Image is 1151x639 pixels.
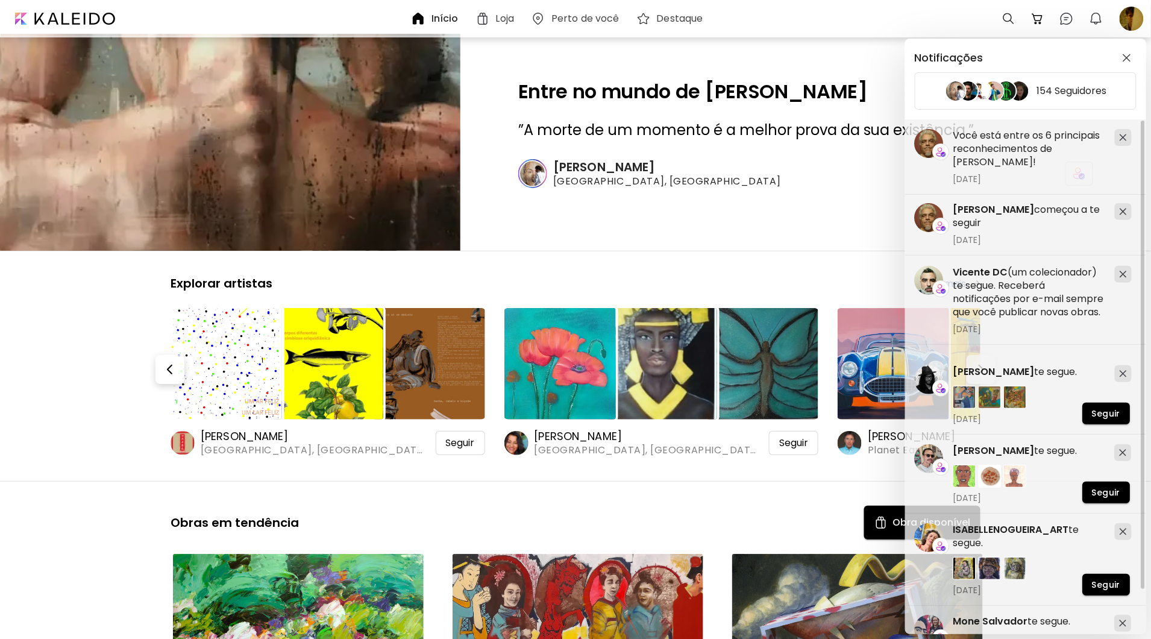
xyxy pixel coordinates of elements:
h5: te segue. [953,615,1105,628]
span: Seguir [1093,579,1121,591]
span: [DATE] [953,174,1105,184]
h5: (um colecionador) te segue. Receberá notificações por e-mail sempre que você publicar novas obras. [953,266,1105,319]
span: [DATE] [953,585,1105,596]
span: [DATE] [953,324,1105,335]
h5: 154 Seguidores [1037,85,1107,97]
span: Mone Salvador [953,614,1028,628]
span: ISABELLENOGUEIRA_ART [953,523,1069,537]
h5: Notificações [915,52,983,64]
button: closeButton [1117,48,1137,68]
span: [DATE] [953,493,1105,503]
img: closeButton [1123,54,1131,62]
span: [DATE] [953,235,1105,245]
h5: te segue. [953,444,1105,458]
h5: te segue. [953,523,1105,550]
span: [DATE] [953,414,1105,424]
span: [PERSON_NAME] [953,203,1035,216]
h5: te segue. [953,365,1105,379]
h5: começou a te seguir [953,203,1105,230]
span: Seguir [1093,486,1121,499]
h5: Você está entre os 6 principais reconhecimentos de [PERSON_NAME]! [953,129,1105,169]
span: [PERSON_NAME] [953,444,1035,458]
button: Seguir [1083,574,1131,596]
span: Vicente DC [953,265,1008,279]
span: [PERSON_NAME] [953,365,1035,379]
button: Seguir [1083,403,1131,424]
span: Seguir [1093,408,1121,420]
button: Seguir [1083,482,1131,503]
